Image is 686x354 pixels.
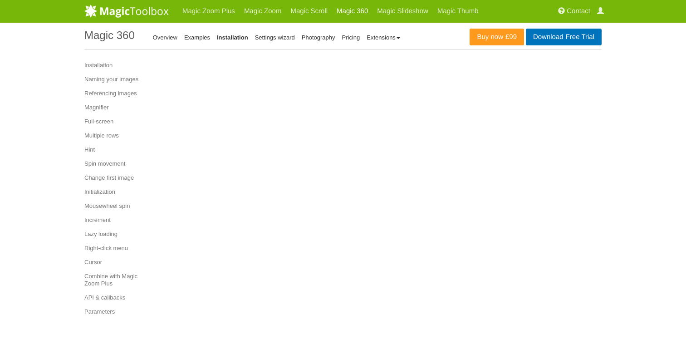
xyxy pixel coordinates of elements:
[84,102,159,113] a: Magnifier
[84,292,159,303] a: API & callbacks
[567,7,590,15] span: Contact
[84,229,159,240] a: Lazy loading
[217,34,248,41] a: Installation
[342,34,360,41] a: Pricing
[84,187,159,197] a: Initialization
[153,34,177,41] a: Overview
[84,116,159,127] a: Full-screen
[84,88,159,99] a: Referencing images
[84,130,159,141] a: Multiple rows
[563,34,594,41] span: Free Trial
[84,60,159,71] a: Installation
[84,306,159,317] a: Parameters
[84,243,159,254] a: Right-click menu
[84,172,159,183] a: Change first image
[84,271,159,289] a: Combine with Magic Zoom Plus
[84,257,159,268] a: Cursor
[367,34,400,41] a: Extensions
[526,29,602,45] a: DownloadFree Trial
[84,74,159,85] a: Naming your images
[84,144,159,155] a: Hint
[84,29,135,41] h1: Magic 360
[84,158,159,169] a: Spin movement
[84,201,159,211] a: Mousewheel spin
[503,34,517,41] span: £99
[84,4,169,18] img: MagicToolbox.com - Image tools for your website
[184,34,210,41] a: Examples
[84,215,159,226] a: Increment
[302,34,335,41] a: Photography
[470,29,524,45] a: Buy now£99
[255,34,295,41] a: Settings wizard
